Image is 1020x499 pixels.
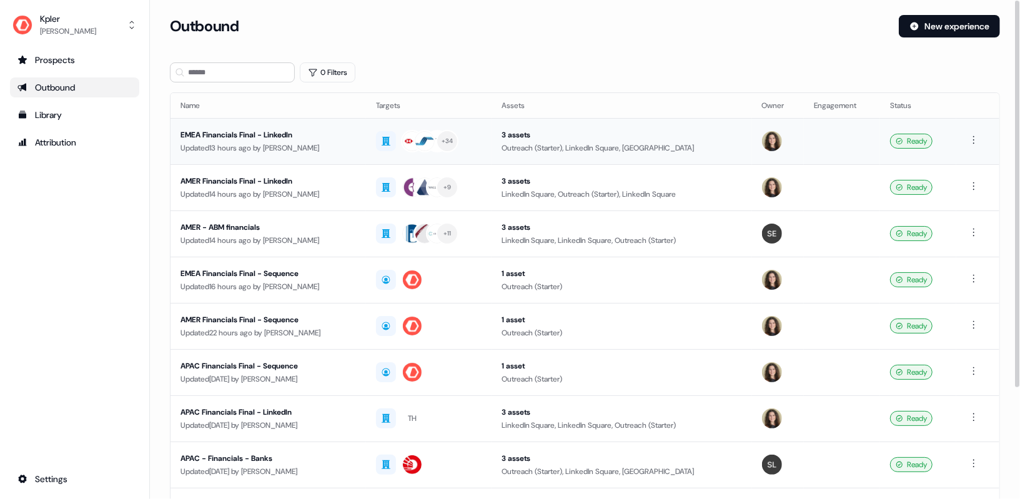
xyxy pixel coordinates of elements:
[181,406,356,418] div: APAC Financials Final - LinkedIn
[181,267,356,280] div: EMEA Financials Final - Sequence
[502,142,742,154] div: Outreach (Starter), LinkedIn Square, [GEOGRAPHIC_DATA]
[443,228,452,239] div: + 11
[17,473,132,485] div: Settings
[40,25,96,37] div: [PERSON_NAME]
[408,412,417,425] div: TH
[502,234,742,247] div: LinkedIn Square, LinkedIn Square, Outreach (Starter)
[366,93,492,118] th: Targets
[762,270,782,290] img: Alexandra
[181,452,356,465] div: APAC - Financials - Banks
[181,234,356,247] div: Updated 14 hours ago by [PERSON_NAME]
[181,314,356,326] div: AMER Financials Final - Sequence
[181,188,356,200] div: Updated 14 hours ago by [PERSON_NAME]
[890,411,933,426] div: Ready
[10,10,139,40] button: Kpler[PERSON_NAME]
[762,455,782,475] img: Shi Jia
[181,327,356,339] div: Updated 22 hours ago by [PERSON_NAME]
[899,15,1000,37] button: New experience
[10,469,139,489] a: Go to integrations
[17,81,132,94] div: Outbound
[762,408,782,428] img: Alexandra
[890,226,933,241] div: Ready
[502,221,742,234] div: 3 assets
[442,136,453,147] div: + 34
[890,457,933,472] div: Ready
[40,12,96,25] div: Kpler
[492,93,752,118] th: Assets
[17,136,132,149] div: Attribution
[502,314,742,326] div: 1 asset
[170,17,239,36] h3: Outbound
[502,129,742,141] div: 3 assets
[880,93,956,118] th: Status
[181,129,356,141] div: EMEA Financials Final - LinkedIn
[762,131,782,151] img: Alexandra
[181,360,356,372] div: APAC Financials Final - Sequence
[181,465,356,478] div: Updated [DATE] by [PERSON_NAME]
[181,373,356,385] div: Updated [DATE] by [PERSON_NAME]
[762,316,782,336] img: Alexandra
[804,93,880,118] th: Engagement
[502,360,742,372] div: 1 asset
[502,465,742,478] div: Outreach (Starter), LinkedIn Square, [GEOGRAPHIC_DATA]
[752,93,804,118] th: Owner
[502,280,742,293] div: Outreach (Starter)
[10,77,139,97] a: Go to outbound experience
[443,182,452,193] div: + 9
[502,406,742,418] div: 3 assets
[762,224,782,244] img: Sabastian
[502,175,742,187] div: 3 assets
[181,280,356,293] div: Updated 16 hours ago by [PERSON_NAME]
[502,452,742,465] div: 3 assets
[10,105,139,125] a: Go to templates
[890,365,933,380] div: Ready
[502,373,742,385] div: Outreach (Starter)
[502,419,742,432] div: LinkedIn Square, LinkedIn Square, Outreach (Starter)
[502,327,742,339] div: Outreach (Starter)
[502,267,742,280] div: 1 asset
[10,50,139,70] a: Go to prospects
[171,93,366,118] th: Name
[502,188,742,200] div: LinkedIn Square, Outreach (Starter), LinkedIn Square
[890,272,933,287] div: Ready
[890,134,933,149] div: Ready
[181,175,356,187] div: AMER Financials Final - LinkedIn
[10,132,139,152] a: Go to attribution
[762,177,782,197] img: Alexandra
[17,54,132,66] div: Prospects
[181,221,356,234] div: AMER - ABM financials
[890,180,933,195] div: Ready
[181,419,356,432] div: Updated [DATE] by [PERSON_NAME]
[17,109,132,121] div: Library
[762,362,782,382] img: Alexandra
[181,142,356,154] div: Updated 13 hours ago by [PERSON_NAME]
[300,62,355,82] button: 0 Filters
[890,319,933,333] div: Ready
